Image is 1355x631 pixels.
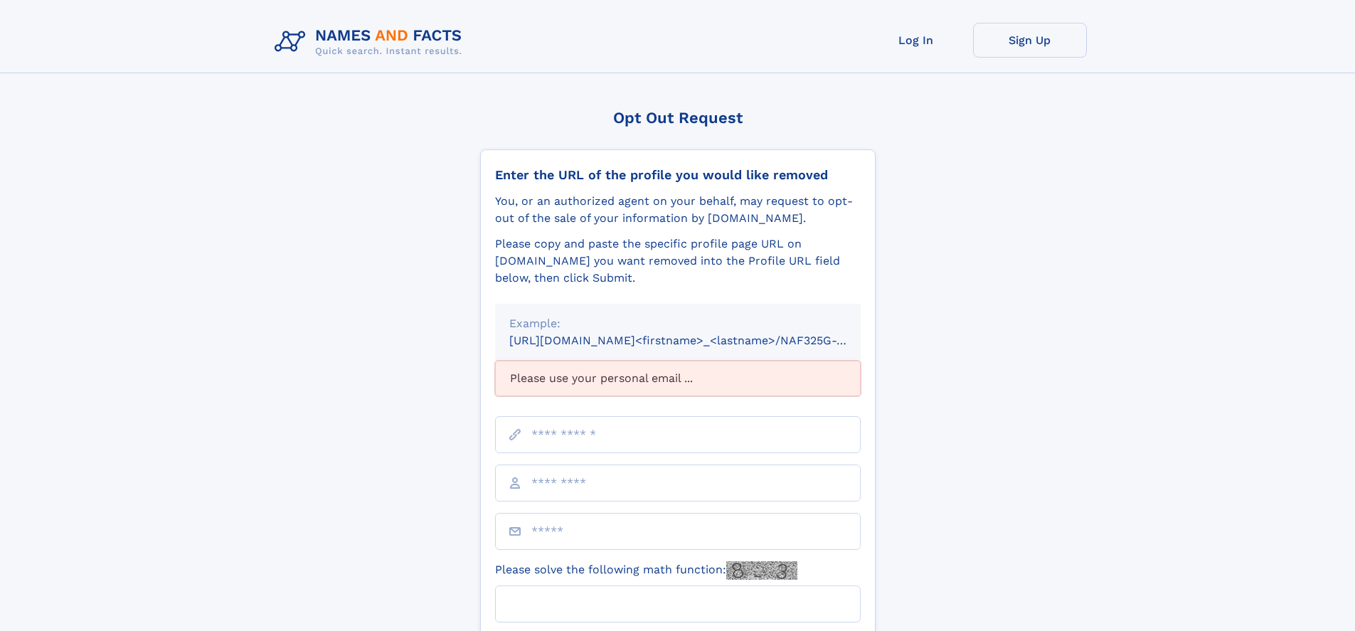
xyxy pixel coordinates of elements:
img: Logo Names and Facts [269,23,474,61]
div: Please use your personal email ... [495,361,861,396]
div: Please copy and paste the specific profile page URL on [DOMAIN_NAME] you want removed into the Pr... [495,235,861,287]
div: Example: [509,315,846,332]
a: Log In [859,23,973,58]
div: Opt Out Request [480,109,876,127]
a: Sign Up [973,23,1087,58]
div: Enter the URL of the profile you would like removed [495,167,861,183]
label: Please solve the following math function: [495,561,797,580]
div: You, or an authorized agent on your behalf, may request to opt-out of the sale of your informatio... [495,193,861,227]
small: [URL][DOMAIN_NAME]<firstname>_<lastname>/NAF325G-xxxxxxxx [509,334,888,347]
